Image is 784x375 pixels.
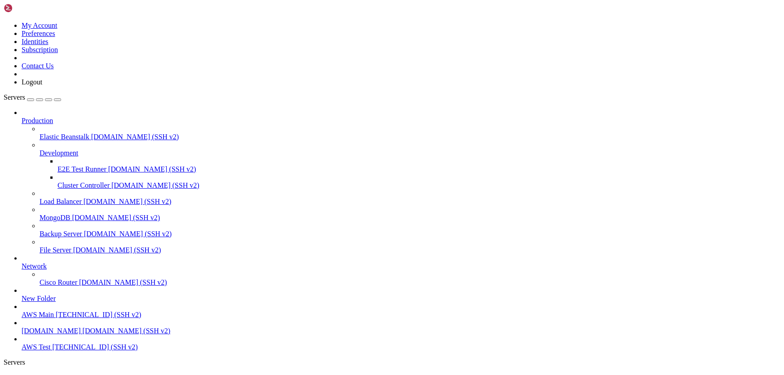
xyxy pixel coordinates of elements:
a: [DOMAIN_NAME] [DOMAIN_NAME] (SSH v2) [22,327,780,335]
li: [DOMAIN_NAME] [DOMAIN_NAME] (SSH v2) [22,319,780,335]
li: E2E Test Runner [DOMAIN_NAME] (SSH v2) [58,157,780,173]
span: AWS Main [22,311,54,318]
a: Servers [4,93,61,101]
span: [DOMAIN_NAME] (SSH v2) [84,198,172,205]
a: Development [40,149,780,157]
li: Load Balancer [DOMAIN_NAME] (SSH v2) [40,190,780,206]
span: [DOMAIN_NAME] [22,327,81,335]
a: My Account [22,22,58,29]
a: Logout [22,78,42,86]
span: AWS Test [22,343,50,351]
a: File Server [DOMAIN_NAME] (SSH v2) [40,246,780,254]
a: Load Balancer [DOMAIN_NAME] (SSH v2) [40,198,780,206]
span: [TECHNICAL_ID] (SSH v2) [52,343,137,351]
span: Elastic Beanstalk [40,133,89,141]
span: [DOMAIN_NAME] (SSH v2) [84,230,172,238]
a: Cisco Router [DOMAIN_NAME] (SSH v2) [40,278,780,287]
li: MongoDB [DOMAIN_NAME] (SSH v2) [40,206,780,222]
span: [TECHNICAL_ID] (SSH v2) [56,311,141,318]
span: Network [22,262,47,270]
li: AWS Main [TECHNICAL_ID] (SSH v2) [22,303,780,319]
a: E2E Test Runner [DOMAIN_NAME] (SSH v2) [58,165,780,173]
a: Subscription [22,46,58,53]
a: Identities [22,38,49,45]
span: MongoDB [40,214,70,221]
span: Production [22,117,53,124]
span: [DOMAIN_NAME] (SSH v2) [79,278,167,286]
a: Preferences [22,30,55,37]
div: Servers [4,358,780,366]
li: AWS Test [TECHNICAL_ID] (SSH v2) [22,335,780,351]
a: Contact Us [22,62,54,70]
span: E2E Test Runner [58,165,106,173]
span: New Folder [22,295,56,302]
a: AWS Test [TECHNICAL_ID] (SSH v2) [22,343,780,351]
a: New Folder [22,295,780,303]
li: Development [40,141,780,190]
li: Backup Server [DOMAIN_NAME] (SSH v2) [40,222,780,238]
a: Network [22,262,780,270]
span: [DOMAIN_NAME] (SSH v2) [108,165,196,173]
a: Cluster Controller [DOMAIN_NAME] (SSH v2) [58,181,780,190]
span: [DOMAIN_NAME] (SSH v2) [83,327,171,335]
img: Shellngn [4,4,55,13]
span: Cisco Router [40,278,77,286]
a: Elastic Beanstalk [DOMAIN_NAME] (SSH v2) [40,133,780,141]
span: File Server [40,246,71,254]
span: [DOMAIN_NAME] (SSH v2) [73,246,161,254]
span: Load Balancer [40,198,82,205]
a: Backup Server [DOMAIN_NAME] (SSH v2) [40,230,780,238]
span: Development [40,149,78,157]
span: Servers [4,93,25,101]
a: Production [22,117,780,125]
li: Production [22,109,780,254]
li: Cisco Router [DOMAIN_NAME] (SSH v2) [40,270,780,287]
li: File Server [DOMAIN_NAME] (SSH v2) [40,238,780,254]
a: AWS Main [TECHNICAL_ID] (SSH v2) [22,311,780,319]
span: Backup Server [40,230,82,238]
li: Elastic Beanstalk [DOMAIN_NAME] (SSH v2) [40,125,780,141]
span: [DOMAIN_NAME] (SSH v2) [72,214,160,221]
li: New Folder [22,287,780,303]
li: Network [22,254,780,287]
span: Cluster Controller [58,181,110,189]
li: Cluster Controller [DOMAIN_NAME] (SSH v2) [58,173,780,190]
a: MongoDB [DOMAIN_NAME] (SSH v2) [40,214,780,222]
span: [DOMAIN_NAME] (SSH v2) [111,181,199,189]
span: [DOMAIN_NAME] (SSH v2) [91,133,179,141]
